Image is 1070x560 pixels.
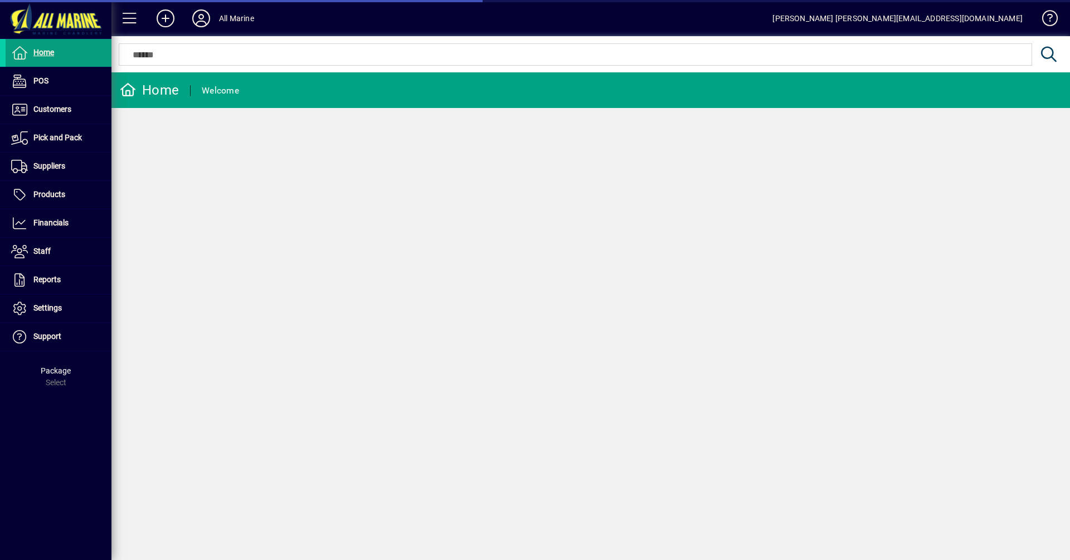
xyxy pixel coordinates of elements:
[6,67,111,95] a: POS
[1034,2,1056,38] a: Knowledge Base
[33,161,65,170] span: Suppliers
[33,133,82,142] span: Pick and Pack
[6,153,111,180] a: Suppliers
[6,266,111,294] a: Reports
[33,218,69,227] span: Financials
[33,332,61,341] span: Support
[33,303,62,312] span: Settings
[6,209,111,237] a: Financials
[219,9,254,27] div: All Marine
[6,238,111,266] a: Staff
[772,9,1023,27] div: [PERSON_NAME] [PERSON_NAME][EMAIL_ADDRESS][DOMAIN_NAME]
[33,105,71,114] span: Customers
[202,82,239,100] div: Welcome
[33,275,61,284] span: Reports
[33,247,51,256] span: Staff
[120,81,179,99] div: Home
[6,294,111,322] a: Settings
[41,366,71,375] span: Package
[33,190,65,199] span: Products
[148,8,183,28] button: Add
[183,8,219,28] button: Profile
[33,48,54,57] span: Home
[6,181,111,209] a: Products
[6,124,111,152] a: Pick and Pack
[6,323,111,351] a: Support
[33,76,48,85] span: POS
[6,96,111,124] a: Customers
